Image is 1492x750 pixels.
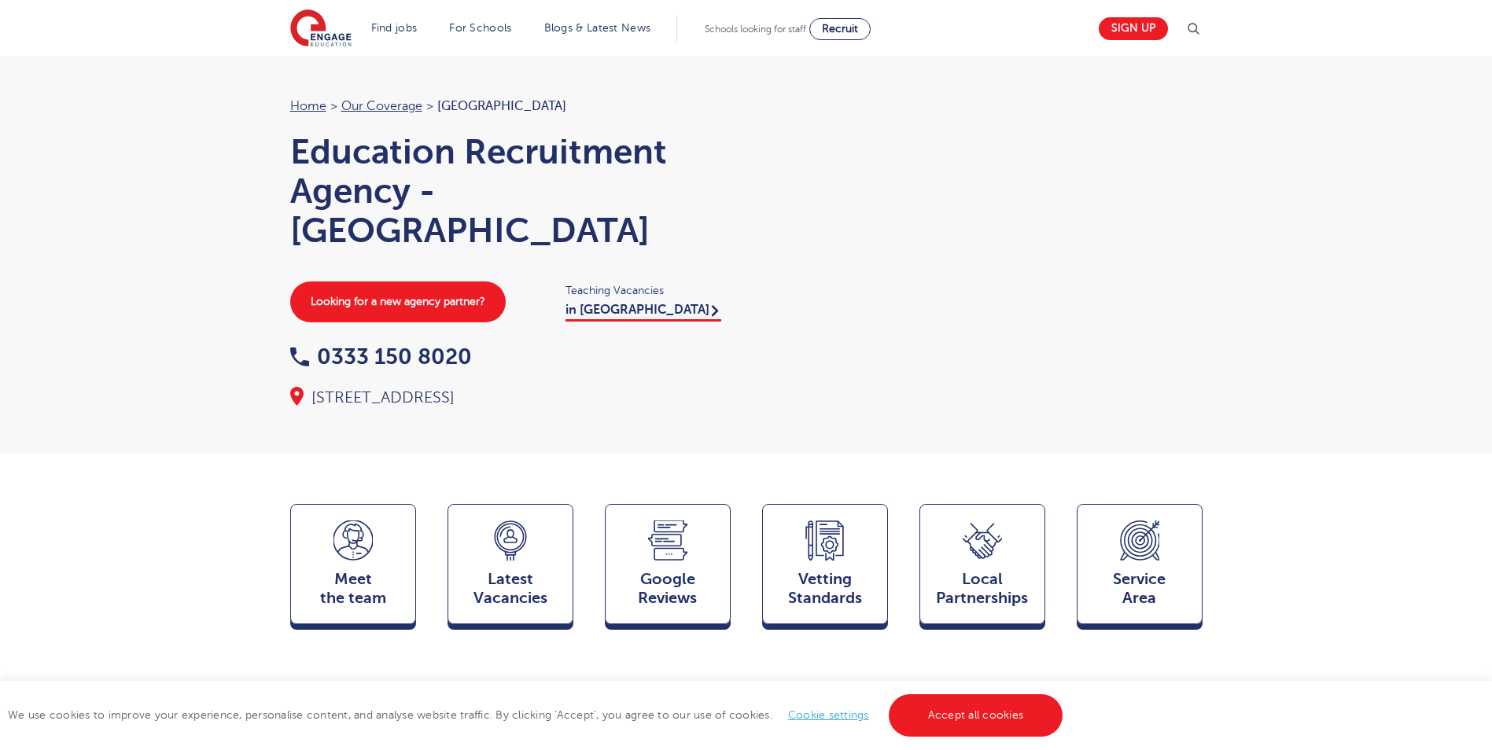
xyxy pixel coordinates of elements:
[449,22,511,34] a: For Schools
[544,22,651,34] a: Blogs & Latest News
[290,96,731,116] nav: breadcrumb
[437,99,566,113] span: [GEOGRAPHIC_DATA]
[1077,504,1203,631] a: ServiceArea
[371,22,418,34] a: Find jobs
[889,694,1063,737] a: Accept all cookies
[330,99,337,113] span: >
[928,570,1037,608] span: Local Partnerships
[771,570,879,608] span: Vetting Standards
[341,99,422,113] a: Our coverage
[565,281,731,300] span: Teaching Vacancies
[605,504,731,631] a: GoogleReviews
[705,24,806,35] span: Schools looking for staff
[822,23,858,35] span: Recruit
[290,344,472,369] a: 0333 150 8020
[762,504,888,631] a: VettingStandards
[448,504,573,631] a: LatestVacancies
[456,570,565,608] span: Latest Vacancies
[290,281,506,322] a: Looking for a new agency partner?
[565,303,721,322] a: in [GEOGRAPHIC_DATA]
[809,18,871,40] a: Recruit
[290,387,731,409] div: [STREET_ADDRESS]
[919,504,1045,631] a: Local Partnerships
[1099,17,1168,40] a: Sign up
[613,570,722,608] span: Google Reviews
[299,570,407,608] span: Meet the team
[290,504,416,631] a: Meetthe team
[290,9,352,49] img: Engage Education
[290,132,731,250] h1: Education Recruitment Agency - [GEOGRAPHIC_DATA]
[788,709,869,721] a: Cookie settings
[8,709,1067,721] span: We use cookies to improve your experience, personalise content, and analyse website traffic. By c...
[1085,570,1194,608] span: Service Area
[290,99,326,113] a: Home
[426,99,433,113] span: >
